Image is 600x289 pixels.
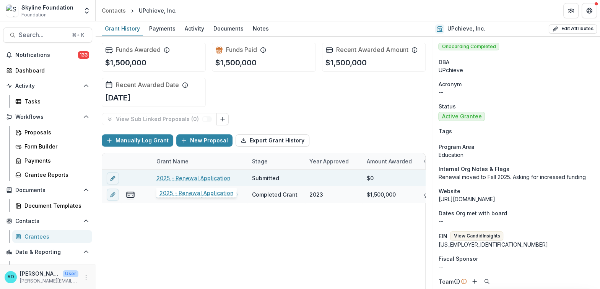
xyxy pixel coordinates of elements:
div: Payments [24,157,86,165]
div: Amount Awarded [362,153,420,170]
div: [US_EMPLOYER_IDENTIFICATION_NUMBER] [438,241,594,249]
h2: Recent Awarded Amount [336,46,408,53]
a: [DATE]_UPchieve, Inc._1500000 [156,191,237,199]
div: Skyline Foundation [21,3,73,11]
a: Payments [12,154,92,167]
div: $1,500,000 [367,191,396,199]
button: Open entity switcher [81,3,92,18]
div: Year approved [305,153,362,170]
p: $1,500,000 [325,57,367,68]
span: Website [438,187,460,195]
div: Grant History [102,23,143,34]
div: Raquel Donoso [8,274,14,279]
div: UPchieve, Inc. [139,6,177,15]
div: Documents [210,23,247,34]
a: Dashboard [12,261,92,274]
span: Program Area [438,143,474,151]
a: Activity [182,21,207,36]
button: View Sub Linked Proposals (0) [102,113,217,125]
p: Education [438,151,594,159]
p: $1,500,000 [105,57,146,68]
p: [PERSON_NAME][EMAIL_ADDRESS][DOMAIN_NAME] [20,278,78,284]
div: 2023 [309,191,323,199]
a: Notes [250,21,272,36]
span: Internal Org Notes & Flags [438,165,509,173]
a: Payments [146,21,179,36]
a: Form Builder [12,140,92,153]
div: UPchieve [438,66,594,74]
a: Documents [210,21,247,36]
p: -- [438,88,594,96]
span: Activity [15,83,80,89]
div: Dashboard [15,66,86,74]
a: Proposals [12,126,92,139]
h2: Recent Awarded Date [116,81,179,89]
button: Search [482,277,491,286]
button: view-payments [126,190,135,199]
div: Grant Name [152,153,247,170]
button: Link Grants [216,113,229,125]
span: Search... [19,31,67,39]
div: Grant Title [420,153,477,170]
p: User [63,270,78,277]
div: Grant Name [152,157,193,165]
button: edit [107,189,119,201]
span: Tags [438,127,452,135]
div: Activity [182,23,207,34]
a: Contacts [99,5,129,16]
a: Document Templates [12,199,92,212]
p: Team [438,278,453,286]
button: Open Data & Reporting [3,246,92,258]
span: Contacts [15,218,80,224]
a: [URL][DOMAIN_NAME] [438,196,495,202]
button: Add [470,277,479,286]
div: ⌘ + K [70,31,86,39]
a: Grantees [12,230,92,243]
button: Open Workflows [3,111,92,123]
span: Data & Reporting [15,249,80,255]
button: edit [107,172,119,184]
button: More [81,273,91,282]
div: general operations. [424,191,472,199]
h2: Funds Awarded [116,46,161,53]
a: Tasks [12,95,92,108]
nav: breadcrumb [99,5,180,16]
span: Status [438,102,455,110]
div: Amount Awarded [362,157,416,165]
span: Dates Org met with board [438,209,507,217]
span: Fiscal Sponsor [438,255,478,263]
p: EIN [438,232,447,240]
div: Stage [247,157,272,165]
span: Acronym [438,80,461,88]
div: -- [438,263,594,271]
button: Search... [3,27,92,43]
div: Contacts [102,6,126,15]
p: [DATE] [105,92,131,103]
div: Proposals [24,128,86,136]
span: Notifications [15,52,78,58]
div: Grantee Reports [24,171,86,179]
a: Dashboard [3,64,92,77]
button: Get Help [582,3,597,18]
span: Documents [15,187,80,194]
button: Manually Log Grant [102,134,173,147]
span: DBA [438,58,449,66]
p: Renewal moved to Fall 2025. Asking for increased funding [438,173,594,181]
div: Document Templates [24,202,86,210]
span: Foundation [21,11,47,18]
button: View CandidInsights [450,231,503,241]
button: Export Grant History [236,134,309,147]
h2: UPchieve, Inc. [447,26,485,32]
p: -- [438,217,594,225]
button: Partners [563,3,579,18]
div: Dashboard [24,263,86,271]
a: 2025 - Renewal Application [156,174,231,182]
a: Grantee Reports [12,168,92,181]
div: Form Builder [24,142,86,150]
button: New Proposal [176,134,233,147]
div: Completed Grant [252,191,298,199]
div: $0 [367,174,374,182]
